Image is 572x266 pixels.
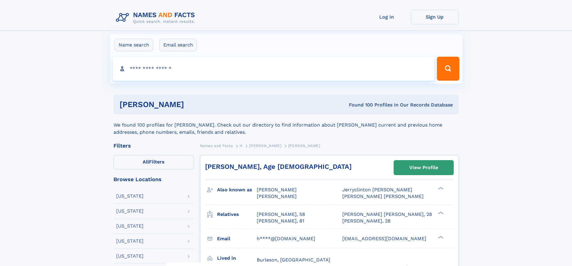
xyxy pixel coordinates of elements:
h3: Lived in [217,253,257,263]
label: Filters [113,155,194,169]
span: Burleson, [GEOGRAPHIC_DATA] [257,257,330,263]
span: H [240,144,243,148]
div: [US_STATE] [116,224,144,229]
span: [EMAIL_ADDRESS][DOMAIN_NAME] [342,236,426,241]
span: Jerryclinton [PERSON_NAME] [342,187,412,193]
div: [US_STATE] [116,194,144,199]
div: ❯ [437,187,444,190]
div: Filters [113,143,194,148]
span: [PERSON_NAME] [288,144,320,148]
div: View Profile [409,161,438,175]
div: ❯ [437,235,444,239]
a: Log In [363,10,411,24]
a: [PERSON_NAME] [PERSON_NAME], 28 [342,211,432,218]
span: All [143,159,149,165]
h3: Relatives [217,209,257,220]
span: [PERSON_NAME] [249,144,281,148]
div: We found 100 profiles for [PERSON_NAME]. Check out our directory to find information about [PERSO... [113,114,459,136]
h3: Also known as [217,185,257,195]
button: Search Button [437,57,459,81]
a: [PERSON_NAME] [249,142,281,149]
div: [US_STATE] [116,239,144,244]
a: Sign Up [411,10,459,24]
label: Email search [159,39,197,51]
h1: [PERSON_NAME] [120,101,267,108]
label: Name search [115,39,153,51]
span: [PERSON_NAME] [257,187,297,193]
a: H [240,142,243,149]
img: Logo Names and Facts [113,10,200,26]
div: Browse Locations [113,177,194,182]
span: [PERSON_NAME] [257,193,297,199]
a: View Profile [394,160,453,175]
div: [US_STATE] [116,254,144,259]
a: [PERSON_NAME], 28 [342,218,391,224]
div: Found 100 Profiles In Our Records Database [266,102,453,108]
a: [PERSON_NAME], 58 [257,211,305,218]
div: [US_STATE] [116,209,144,214]
a: [PERSON_NAME], 81 [257,218,304,224]
a: [PERSON_NAME], Age [DEMOGRAPHIC_DATA] [205,163,352,170]
input: search input [113,57,434,81]
span: [PERSON_NAME] [PERSON_NAME] [342,193,424,199]
a: Names and Facts [200,142,233,149]
h3: Email [217,234,257,244]
div: ❯ [437,211,444,215]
